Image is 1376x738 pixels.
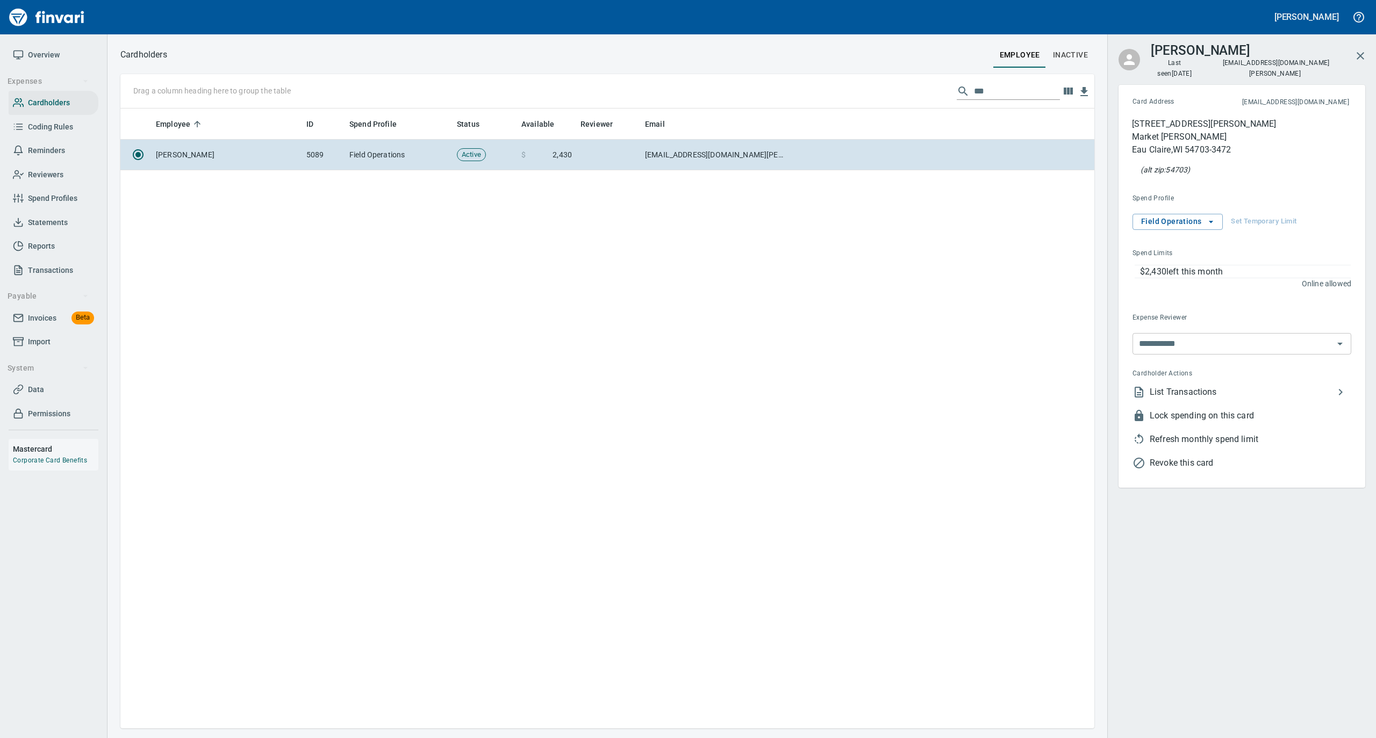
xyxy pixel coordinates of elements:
[9,234,98,258] a: Reports
[1133,368,1271,379] span: Cardholder Actions
[580,118,627,131] span: Reviewer
[1133,313,1268,323] span: Expense Reviewer
[133,85,291,96] p: Drag a column heading here to group the table
[457,150,485,160] span: Active
[9,139,98,163] a: Reminders
[1132,143,1276,156] p: Eau Claire , WI 54703-3472
[1274,11,1339,23] h5: [PERSON_NAME]
[3,71,93,91] button: Expenses
[641,140,791,170] td: [EMAIL_ADDRESS][DOMAIN_NAME][PERSON_NAME]
[1172,70,1192,77] time: [DATE]
[28,407,70,421] span: Permissions
[1076,84,1092,100] button: Download Table
[1151,40,1250,58] h3: [PERSON_NAME]
[1132,131,1276,143] p: Market [PERSON_NAME]
[28,144,65,157] span: Reminders
[28,168,63,182] span: Reviewers
[120,48,167,61] nav: breadcrumb
[645,118,665,131] span: Email
[1140,265,1351,278] p: $2,430 left this month
[156,118,204,131] span: Employee
[3,286,93,306] button: Payable
[521,118,568,131] span: Available
[1222,58,1330,78] span: [EMAIL_ADDRESS][DOMAIN_NAME][PERSON_NAME]
[302,140,345,170] td: 5089
[1133,97,1208,107] span: Card Address
[1272,9,1342,25] button: [PERSON_NAME]
[1124,278,1351,289] p: Online allowed
[9,43,98,67] a: Overview
[9,258,98,283] a: Transactions
[152,140,302,170] td: [PERSON_NAME]
[156,118,190,131] span: Employee
[1208,97,1349,108] span: This is the email address for cardholder receipts
[1228,214,1299,230] button: Set Temporary Limit
[457,118,479,131] span: Status
[13,443,98,455] h6: Mastercard
[28,48,60,62] span: Overview
[9,91,98,115] a: Cardholders
[120,48,167,61] p: Cardholders
[1133,248,1261,259] span: Spend Limits
[9,402,98,426] a: Permissions
[28,216,68,229] span: Statements
[9,163,98,187] a: Reviewers
[9,115,98,139] a: Coding Rules
[1231,215,1296,228] span: Set Temporary Limit
[1348,43,1373,69] button: Close cardholder
[1124,428,1351,451] li: This will allow the the cardholder to use their full spend limit again
[28,192,77,205] span: Spend Profiles
[28,335,51,349] span: Import
[345,140,453,170] td: Field Operations
[9,330,98,354] a: Import
[1150,409,1351,422] span: Lock spending on this card
[1141,164,1190,175] p: At the pump (or any AVS check), this zip will also be accepted
[3,358,93,378] button: System
[645,118,679,131] span: Email
[28,264,73,277] span: Transactions
[349,118,411,131] span: Spend Profile
[1133,214,1223,230] button: Field Operations
[1060,83,1076,99] button: Choose columns to display
[8,290,89,303] span: Payable
[13,457,87,464] a: Corporate Card Benefits
[28,240,55,253] span: Reports
[1151,58,1198,79] span: Last seen
[1133,193,1262,204] span: Spend Profile
[1150,433,1351,446] span: Refresh monthly spend limit
[457,118,493,131] span: Status
[1332,336,1348,351] button: Open
[1132,118,1276,131] p: [STREET_ADDRESS][PERSON_NAME]
[1150,457,1351,469] span: Revoke this card
[1150,386,1334,399] span: List Transactions
[349,118,397,131] span: Spend Profile
[8,75,89,88] span: Expenses
[6,4,87,30] img: Finvari
[28,96,70,110] span: Cardholders
[9,186,98,211] a: Spend Profiles
[71,312,94,324] span: Beta
[1141,215,1214,228] span: Field Operations
[553,149,572,160] span: 2,430
[521,149,526,160] span: $
[8,361,89,375] span: System
[28,120,73,134] span: Coding Rules
[580,118,613,131] span: Reviewer
[1000,48,1040,62] span: employee
[28,312,56,325] span: Invoices
[306,118,327,131] span: ID
[28,383,44,396] span: Data
[1053,48,1088,62] span: Inactive
[9,211,98,235] a: Statements
[9,306,98,330] a: InvoicesBeta
[306,118,313,131] span: ID
[9,378,98,402] a: Data
[521,118,554,131] span: Available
